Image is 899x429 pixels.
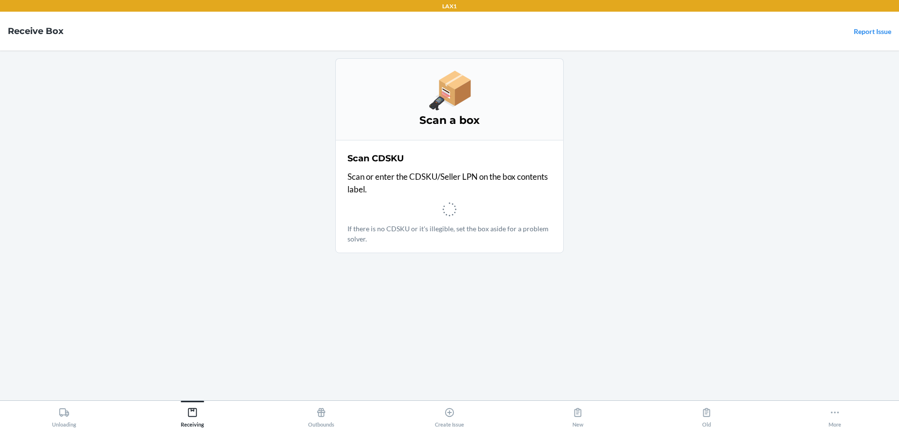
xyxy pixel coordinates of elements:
div: New [572,403,584,428]
button: Create Issue [385,401,514,428]
button: Old [642,401,770,428]
p: Scan or enter the CDSKU/Seller LPN on the box contents label. [347,171,552,195]
button: Receiving [128,401,257,428]
button: Outbounds [257,401,385,428]
a: Report Issue [854,27,891,35]
div: Unloading [52,403,76,428]
div: Receiving [181,403,204,428]
div: Old [701,403,712,428]
div: More [829,403,841,428]
div: Create Issue [435,403,464,428]
h4: Receive Box [8,25,64,37]
div: Outbounds [308,403,334,428]
button: More [771,401,899,428]
p: LAX1 [442,2,457,11]
button: New [514,401,642,428]
h3: Scan a box [347,113,552,128]
h2: Scan CDSKU [347,152,404,165]
p: If there is no CDSKU or it's illegible, set the box aside for a problem solver. [347,223,552,244]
